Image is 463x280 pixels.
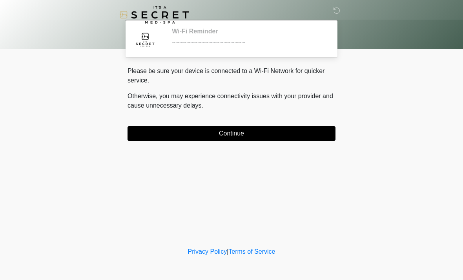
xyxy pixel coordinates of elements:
[120,6,189,24] img: It's A Secret Med Spa Logo
[172,38,324,48] div: ~~~~~~~~~~~~~~~~~~~~
[172,27,324,35] h2: Wi-Fi Reminder
[228,248,275,255] a: Terms of Service
[227,248,228,255] a: |
[128,92,335,110] p: Otherwise, you may experience connectivity issues with your provider and cause unnecessary delays
[133,27,157,51] img: Agent Avatar
[128,126,335,141] button: Continue
[202,102,203,109] span: .
[188,248,227,255] a: Privacy Policy
[128,66,335,85] p: Please be sure your device is connected to a Wi-Fi Network for quicker service.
